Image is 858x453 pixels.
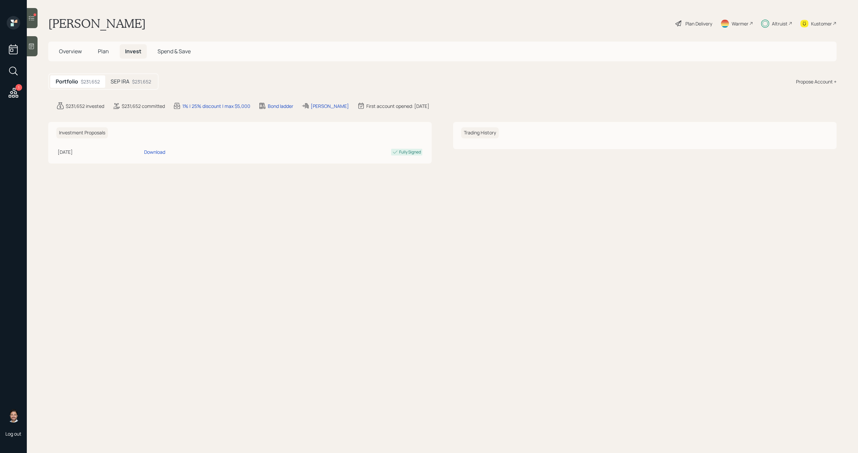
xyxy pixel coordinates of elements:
[15,84,22,91] div: 1
[268,103,293,110] div: Bond ladder
[144,148,165,155] div: Download
[56,78,78,85] h5: Portfolio
[5,431,21,437] div: Log out
[158,48,191,55] span: Spend & Save
[98,48,109,55] span: Plan
[122,103,165,110] div: $231,652 committed
[7,409,20,423] img: michael-russo-headshot.png
[399,149,421,155] div: Fully Signed
[685,20,712,27] div: Plan Delivery
[125,48,141,55] span: Invest
[366,103,429,110] div: First account opened: [DATE]
[56,127,108,138] h6: Investment Proposals
[796,78,837,85] div: Propose Account +
[48,16,146,31] h1: [PERSON_NAME]
[811,20,832,27] div: Kustomer
[58,148,141,155] div: [DATE]
[772,20,788,27] div: Altruist
[461,127,499,138] h6: Trading History
[732,20,748,27] div: Warmer
[132,78,151,85] div: $231,652
[81,78,100,85] div: $231,652
[182,103,250,110] div: 1% | 25% discount | max $5,000
[59,48,82,55] span: Overview
[311,103,349,110] div: [PERSON_NAME]
[111,78,129,85] h5: SEP IRA
[66,103,104,110] div: $231,652 invested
